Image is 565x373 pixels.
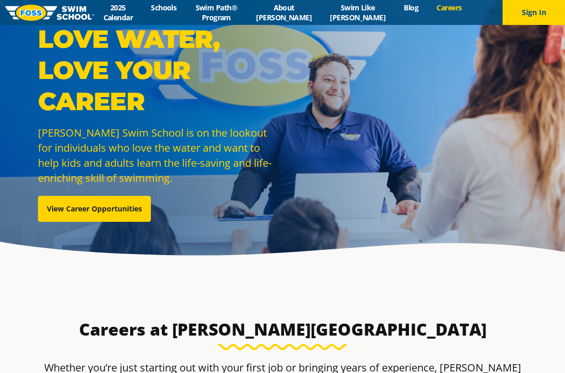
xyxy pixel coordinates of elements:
[38,126,272,185] span: [PERSON_NAME] Swim School is on the lookout for individuals who love the water and want to help k...
[5,5,94,21] img: FOSS Swim School Logo
[247,3,321,22] a: About [PERSON_NAME]
[38,23,277,117] p: Love Water, Love Your Career
[142,3,186,12] a: Schools
[38,196,151,222] a: View Career Opportunities
[321,3,395,22] a: Swim Like [PERSON_NAME]
[94,3,142,22] a: 2025 Calendar
[428,3,471,12] a: Careers
[37,319,528,340] h3: Careers at [PERSON_NAME][GEOGRAPHIC_DATA]
[395,3,428,12] a: Blog
[186,3,247,22] a: Swim Path® Program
